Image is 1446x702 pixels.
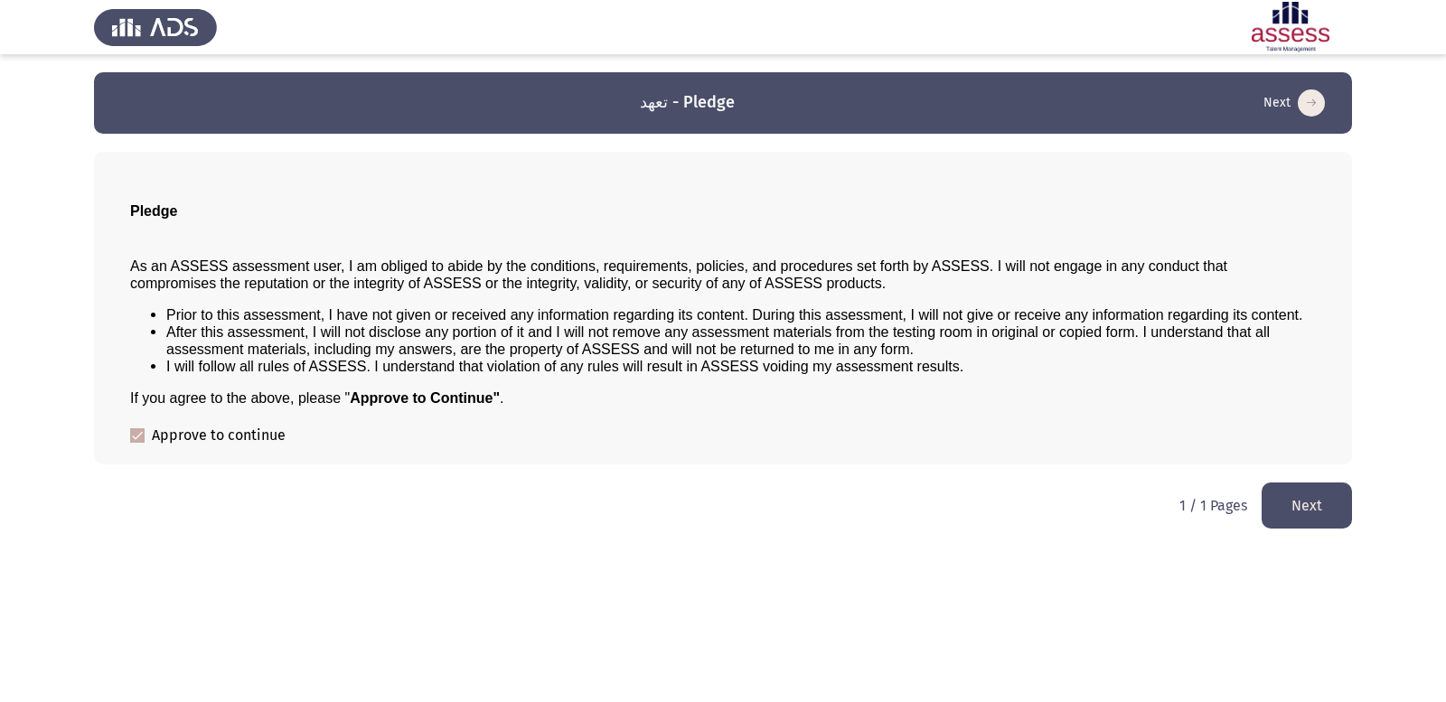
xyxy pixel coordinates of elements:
[166,307,1303,323] span: Prior to this assessment, I have not given or received any information regarding its content. Dur...
[166,324,1270,357] span: After this assessment, I will not disclose any portion of it and I will not remove any assessment...
[130,203,177,219] span: Pledge
[350,390,500,406] b: Approve to Continue"
[130,390,503,406] span: If you agree to the above, please " .
[1262,482,1352,529] button: load next page
[1229,2,1352,52] img: Assessment logo of ASSESS Employability - EBI
[1258,89,1330,117] button: load next page
[166,359,963,374] span: I will follow all rules of ASSESS. I understand that violation of any rules will result in ASSESS...
[130,258,1227,291] span: As an ASSESS assessment user, I am obliged to abide by the conditions, requirements, policies, an...
[152,425,286,446] span: Approve to continue
[640,91,735,114] h3: تعهد - Pledge
[94,2,217,52] img: Assess Talent Management logo
[1179,497,1247,514] p: 1 / 1 Pages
